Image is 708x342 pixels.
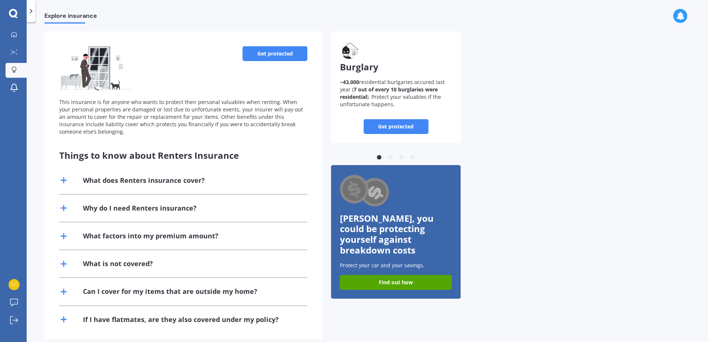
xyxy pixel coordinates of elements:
[83,315,279,324] div: If I have flatmates, are they also covered under my policy?
[340,86,438,100] b: 7 out of every 10 burglaries were residential
[59,149,239,161] span: Things to know about Renters Insurance
[83,204,197,213] div: Why do I need Renters insurance?
[59,46,131,91] img: Renters insurance
[387,154,394,161] button: 2
[243,46,307,61] a: Get protected
[83,259,153,268] div: What is not covered?
[59,98,307,135] div: This insurance is for anyone who wants to protect their personal valuables when renting. When you...
[375,154,383,161] button: 1
[44,12,97,22] span: Explore insurance
[340,262,452,269] p: Protect your car and your savings.
[364,119,428,134] a: Get protected
[9,279,20,290] img: 0d9205a54b9f2f418e12a9a11d751e1a
[83,231,218,241] div: What factors into my premium amount?
[340,212,434,256] span: [PERSON_NAME], you could be protecting yourself against breakdown costs
[83,287,257,296] div: Can I cover for my items that are outside my home?
[340,78,452,108] p: residential burlgaries occured last year ( ). Protect your valuables if the unfortunate happens.
[340,174,390,208] img: Cashback
[340,275,452,290] a: Find out how
[340,78,359,85] b: ~43,000
[398,154,405,161] button: 3
[409,154,416,161] button: 4
[83,176,205,185] div: What does Renters insurance cover?
[340,61,378,73] span: Burglary
[340,40,358,59] img: Burglary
